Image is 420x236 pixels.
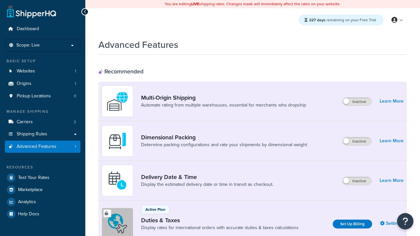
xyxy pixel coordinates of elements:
[380,219,404,228] a: Settings
[5,165,80,170] div: Resources
[17,131,47,137] span: Shipping Rules
[343,177,371,185] label: Inactive
[397,213,413,229] button: Open Resource Center
[5,90,80,102] li: Pickup Locations
[141,102,306,108] a: Automate rating from multiple warehouses, essential for merchants who dropship
[141,225,299,231] a: Display rates for international orders with accurate duties & taxes calculations
[141,142,307,148] a: Determine packing configurations and rate your shipments by dimensional weight
[5,208,80,220] a: Help Docs
[106,129,129,152] img: DTVBYsAAAAAASUVORK5CYII=
[74,93,76,99] span: 0
[191,1,199,7] b: LIVE
[17,26,39,32] span: Dashboard
[5,58,80,64] div: Basic Setup
[141,181,273,188] a: Display the estimated delivery date or time in transit as checkout.
[5,78,80,90] a: Origins1
[343,98,371,106] label: Inactive
[141,94,306,101] a: Multi-Origin Shipping
[17,144,56,149] span: Advanced Features
[16,43,40,48] span: Scope: Live
[75,144,76,149] span: 1
[18,199,36,205] span: Analytics
[343,137,371,145] label: Inactive
[106,169,129,192] img: gfkeb5ejjkALwAAAABJRU5ErkJggg==
[141,173,273,181] a: Delivery Date & Time
[98,68,143,75] div: Recommended
[145,206,165,212] p: Active Plan
[17,119,33,125] span: Carriers
[17,69,35,74] span: Websites
[75,69,76,74] span: 1
[17,93,51,99] span: Pickup Locations
[18,187,43,193] span: Marketplace
[141,134,307,141] a: Dimensional Packing
[98,38,178,51] h1: Advanced Features
[74,119,76,125] span: 2
[5,172,80,184] a: Test Your Rates
[309,17,325,23] strong: 227 days
[17,81,31,87] span: Origins
[380,136,404,146] a: Learn More
[18,175,50,181] span: Test Your Rates
[309,17,376,23] span: remaining on your Free Trial
[106,90,129,113] img: WatD5o0RtDAAAAAElFTkSuQmCC
[5,116,80,128] a: Carriers2
[5,128,80,140] a: Shipping Rules
[5,90,80,102] a: Pickup Locations0
[5,141,80,153] li: Advanced Features
[5,109,80,114] div: Manage Shipping
[18,211,39,217] span: Help Docs
[5,141,80,153] a: Advanced Features1
[141,217,299,224] a: Duties & Taxes
[380,176,404,185] a: Learn More
[5,78,80,90] li: Origins
[333,220,372,228] a: Set Up Billing
[5,184,80,196] a: Marketplace
[380,97,404,106] a: Learn More
[5,116,80,128] li: Carriers
[5,65,80,77] a: Websites1
[5,23,80,35] a: Dashboard
[5,65,80,77] li: Websites
[5,196,80,208] a: Analytics
[75,81,76,87] span: 1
